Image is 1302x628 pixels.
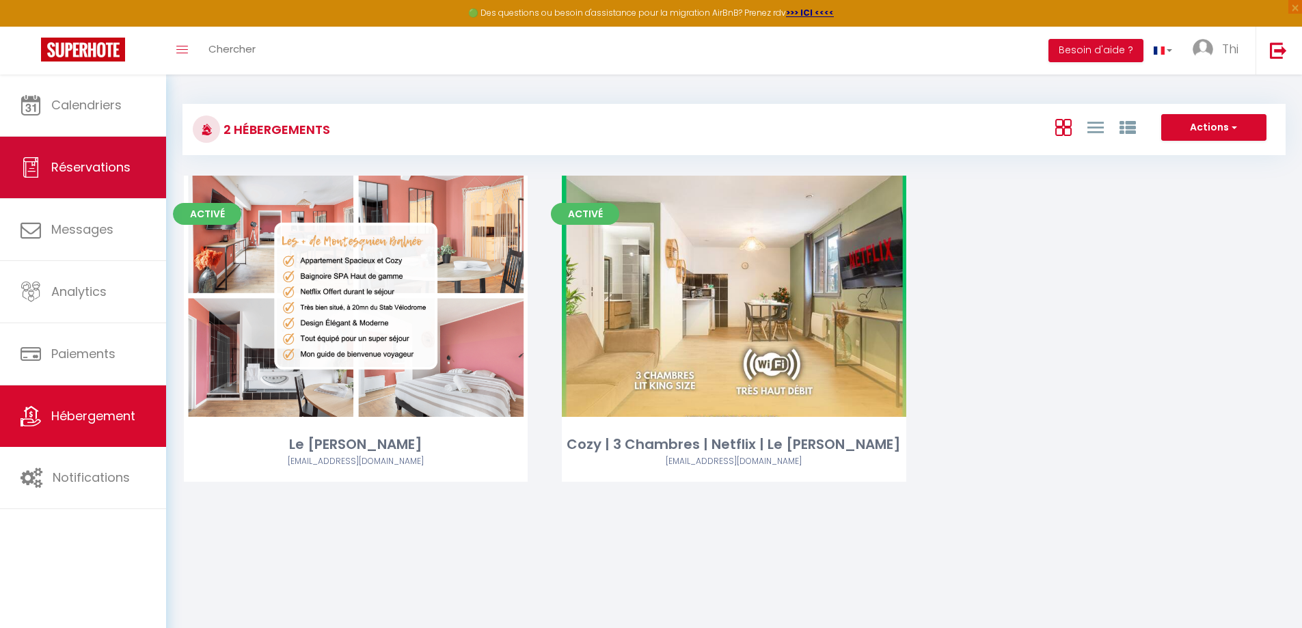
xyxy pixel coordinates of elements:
[41,38,125,62] img: Super Booking
[562,434,906,455] div: Cozy | 3 Chambres | Netflix | Le [PERSON_NAME]
[220,114,330,145] h3: 2 Hébergements
[53,469,130,486] span: Notifications
[1182,27,1256,74] a: ... Thi
[1055,115,1072,138] a: Vue en Box
[184,455,528,468] div: Airbnb
[51,96,122,113] span: Calendriers
[1120,115,1136,138] a: Vue par Groupe
[1048,39,1143,62] button: Besoin d'aide ?
[51,407,135,424] span: Hébergement
[786,7,834,18] a: >>> ICI <<<<
[1161,114,1266,141] button: Actions
[1222,40,1238,57] span: Thi
[1270,42,1287,59] img: logout
[562,455,906,468] div: Airbnb
[198,27,266,74] a: Chercher
[51,283,107,300] span: Analytics
[1087,115,1104,138] a: Vue en Liste
[208,42,256,56] span: Chercher
[51,345,116,362] span: Paiements
[1193,39,1213,59] img: ...
[51,221,113,238] span: Messages
[51,159,131,176] span: Réservations
[551,203,619,225] span: Activé
[184,434,528,455] div: Le [PERSON_NAME]
[173,203,241,225] span: Activé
